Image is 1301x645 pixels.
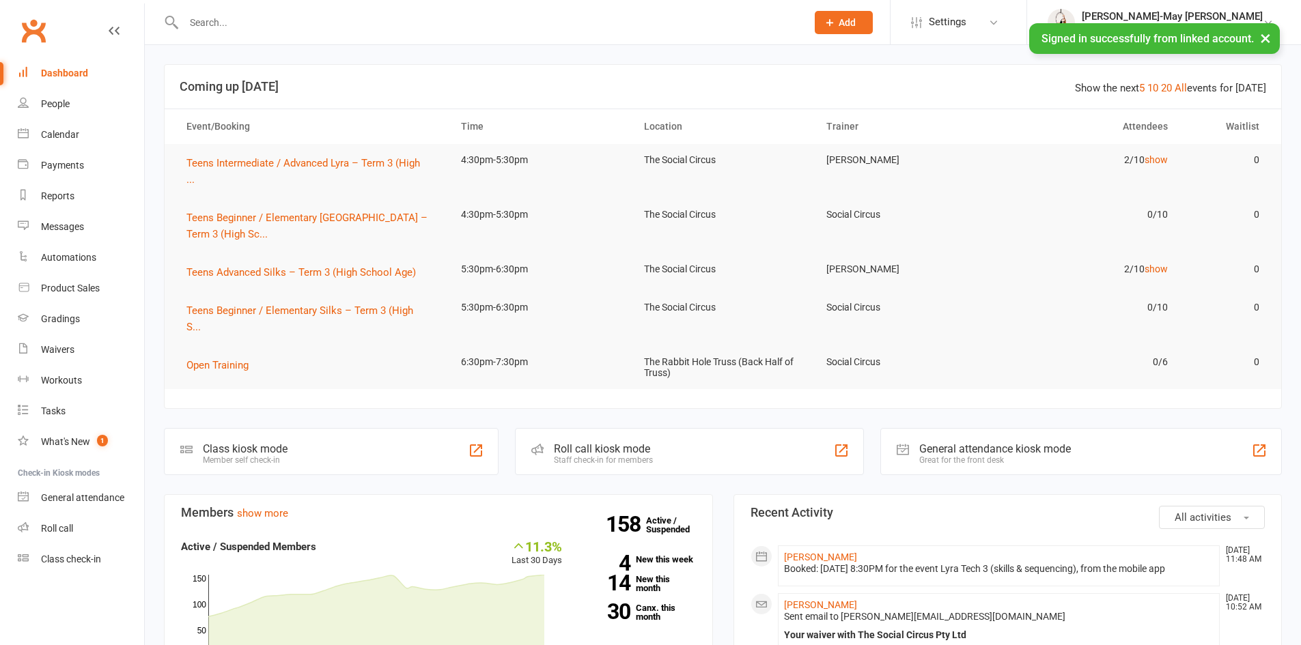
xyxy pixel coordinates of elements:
[1145,263,1168,274] a: show
[41,492,124,503] div: General attendance
[181,541,316,553] strong: Active / Suspended Members
[583,603,696,621] a: 30Canx. this month
[186,155,436,188] button: Teens Intermediate / Advanced Lyra – Term 3 (High ...
[18,212,144,242] a: Messages
[997,253,1180,285] td: 2/10
[237,507,288,519] a: show more
[784,611,1065,622] span: Sent email to [PERSON_NAME][EMAIL_ADDRESS][DOMAIN_NAME]
[1180,109,1272,144] th: Waitlist
[18,427,144,457] a: What's New1
[18,119,144,150] a: Calendar
[186,266,416,278] span: Teens Advanced Silks – Term 3 (High School Age)
[646,506,706,544] a: 158Active / Suspended
[18,544,144,575] a: Class kiosk mode
[186,157,420,186] span: Teens Intermediate / Advanced Lyra – Term 3 (High ...
[41,221,84,232] div: Messages
[18,513,144,544] a: Roll call
[606,514,646,534] strong: 158
[583,601,630,622] strong: 30
[839,17,856,28] span: Add
[512,539,562,554] div: 11.3%
[18,396,144,427] a: Tasks
[186,357,258,373] button: Open Training
[997,109,1180,144] th: Attendees
[554,442,653,455] div: Roll call kiosk mode
[41,523,73,534] div: Roll call
[1180,144,1272,176] td: 0
[1180,291,1272,324] td: 0
[181,506,696,519] h3: Members
[583,555,696,564] a: 4New this week
[41,190,74,201] div: Reports
[814,291,997,324] td: Social Circus
[18,89,144,119] a: People
[41,252,96,263] div: Automations
[41,554,101,564] div: Class check-in
[583,575,696,592] a: 14New this month
[997,144,1180,176] td: 2/10
[632,199,815,231] td: The Social Circus
[554,455,653,465] div: Staff check-in for members
[18,483,144,513] a: General attendance kiosk mode
[449,109,632,144] th: Time
[1161,82,1172,94] a: 20
[18,150,144,181] a: Payments
[1139,82,1145,94] a: 5
[997,199,1180,231] td: 0/10
[174,109,449,144] th: Event/Booking
[41,313,80,324] div: Gradings
[1175,82,1187,94] a: All
[632,109,815,144] th: Location
[186,304,413,333] span: Teens Beginner / Elementary Silks – Term 3 (High S...
[18,273,144,304] a: Product Sales
[1175,511,1231,524] span: All activities
[1075,80,1266,96] div: Show the next events for [DATE]
[186,302,436,335] button: Teens Beginner / Elementary Silks – Term 3 (High S...
[41,344,74,355] div: Waivers
[18,58,144,89] a: Dashboard
[180,13,797,32] input: Search...
[512,539,562,568] div: Last 30 Days
[815,11,873,34] button: Add
[449,144,632,176] td: 4:30pm-5:30pm
[1147,82,1158,94] a: 10
[583,553,630,573] strong: 4
[632,291,815,324] td: The Social Circus
[632,253,815,285] td: The Social Circus
[18,365,144,396] a: Workouts
[97,435,108,446] span: 1
[41,283,100,293] div: Product Sales
[18,242,144,273] a: Automations
[814,346,997,378] td: Social Circus
[1145,154,1168,165] a: show
[41,98,70,109] div: People
[41,375,82,386] div: Workouts
[449,291,632,324] td: 5:30pm-6:30pm
[1180,346,1272,378] td: 0
[919,455,1071,465] div: Great for the front desk
[583,573,630,593] strong: 14
[1180,199,1272,231] td: 0
[449,199,632,231] td: 4:30pm-5:30pm
[751,506,1265,519] h3: Recent Activity
[186,359,249,371] span: Open Training
[180,80,1266,94] h3: Coming up [DATE]
[1048,9,1075,36] img: thumb_image1735801805.png
[784,599,857,610] a: [PERSON_NAME]
[784,563,1214,575] div: Booked: [DATE] 8:30PM for the event Lyra Tech 3 (skills & sequencing), from the mobile app
[18,181,144,212] a: Reports
[814,253,997,285] td: [PERSON_NAME]
[1082,23,1263,35] div: The Social Circus Pty Ltd
[1159,506,1265,529] button: All activities
[929,7,966,38] span: Settings
[41,405,66,416] div: Tasks
[449,253,632,285] td: 5:30pm-6:30pm
[16,14,51,48] a: Clubworx
[203,442,288,455] div: Class kiosk mode
[18,304,144,334] a: Gradings
[814,144,997,176] td: [PERSON_NAME]
[449,346,632,378] td: 6:30pm-7:30pm
[41,436,90,447] div: What's New
[203,455,288,465] div: Member self check-in
[997,291,1180,324] td: 0/10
